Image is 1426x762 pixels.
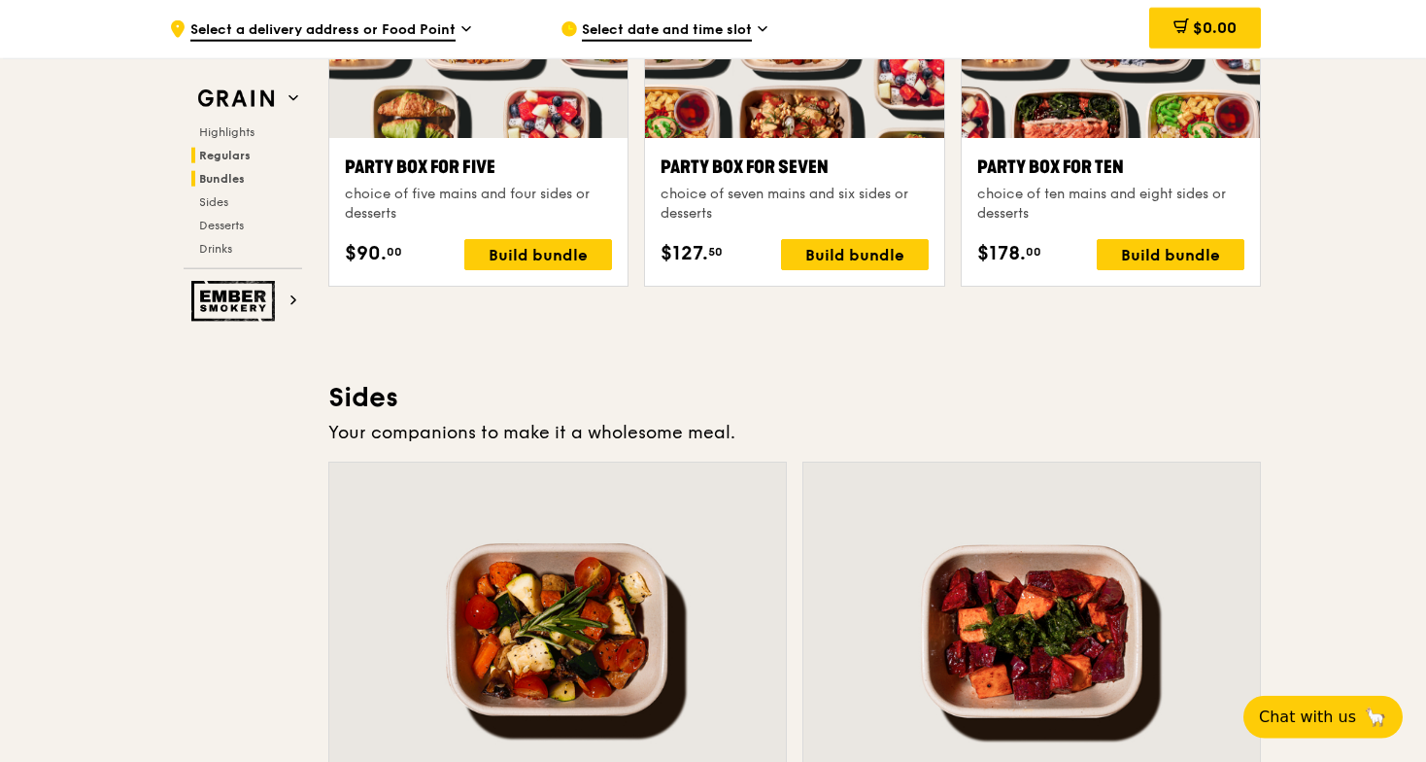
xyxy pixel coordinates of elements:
button: Chat with us🦙 [1243,696,1403,739]
div: Party Box for Seven [661,154,928,181]
span: $90. [345,239,387,268]
h3: Sides [328,380,1261,415]
img: Grain web logo [191,82,281,117]
span: Drinks [199,242,232,256]
div: choice of seven mains and six sides or desserts [661,185,928,224]
img: Ember Smokery web logo [191,281,281,322]
div: Build bundle [1097,239,1244,270]
span: 50 [708,244,723,260]
div: choice of five mains and four sides or desserts [345,185,612,224]
span: Highlights [199,125,255,139]
span: 00 [1026,244,1041,260]
span: Select a delivery address or Food Point [190,20,456,42]
div: choice of ten mains and eight sides or desserts [977,185,1244,224]
span: Regulars [199,149,251,162]
div: Party Box for Ten [977,154,1244,181]
span: Select date and time slot [582,20,752,42]
span: $178. [977,239,1026,268]
span: 00 [387,244,402,260]
span: $127. [661,239,708,268]
span: Sides [199,195,228,209]
div: Build bundle [464,239,612,270]
span: 🦙 [1364,706,1387,729]
div: Build bundle [781,239,929,270]
span: Bundles [199,172,245,186]
div: Your companions to make it a wholesome meal. [328,419,1261,446]
span: $0.00 [1193,18,1237,37]
span: Chat with us [1259,706,1356,729]
div: Party Box for Five [345,154,612,181]
span: Desserts [199,219,244,232]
